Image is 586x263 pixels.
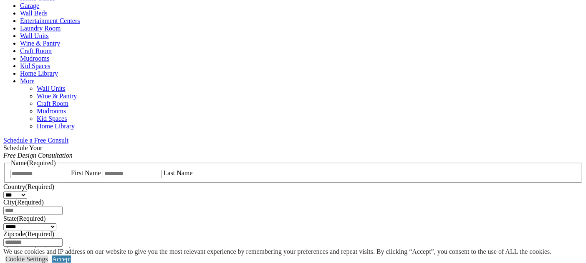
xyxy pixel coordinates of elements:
label: State [3,215,45,222]
a: Entertainment Centers [20,17,80,24]
label: City [3,199,44,206]
a: Mudrooms [37,107,66,115]
a: Home Library [20,70,58,77]
label: Phone Number [3,247,73,254]
a: Wall Units [20,32,48,39]
a: Laundry Room [20,25,61,32]
a: More menu text will display only on big screen [20,77,35,84]
span: (Required) [25,230,54,237]
a: Wine & Pantry [37,92,77,100]
a: Accept [52,255,71,263]
label: Zipcode [3,230,54,237]
a: Kid Spaces [20,62,50,69]
a: Wall Beds [20,10,48,17]
a: Kid Spaces [37,115,67,122]
span: (Required) [15,199,44,206]
label: Country [3,183,54,190]
legend: Name [10,159,57,167]
span: (Required) [43,247,72,254]
span: (Required) [17,215,45,222]
a: Cookie Settings [5,255,48,263]
a: Craft Room [37,100,68,107]
a: Wall Units [37,85,65,92]
span: (Required) [27,159,56,166]
label: Last Name [164,169,193,176]
a: Craft Room [20,47,52,54]
a: Wine & Pantry [20,40,60,47]
a: Mudrooms [20,55,49,62]
div: We use cookies and IP address on our website to give you the most relevant experience by remember... [3,248,551,255]
a: Home Library [37,123,75,130]
a: Schedule a Free Consult (opens a dropdown menu) [3,137,68,144]
em: Free Design Consultation [3,152,73,159]
span: (Required) [25,183,54,190]
a: Garage [20,2,39,9]
span: Schedule Your [3,144,73,159]
label: First Name [71,169,101,176]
